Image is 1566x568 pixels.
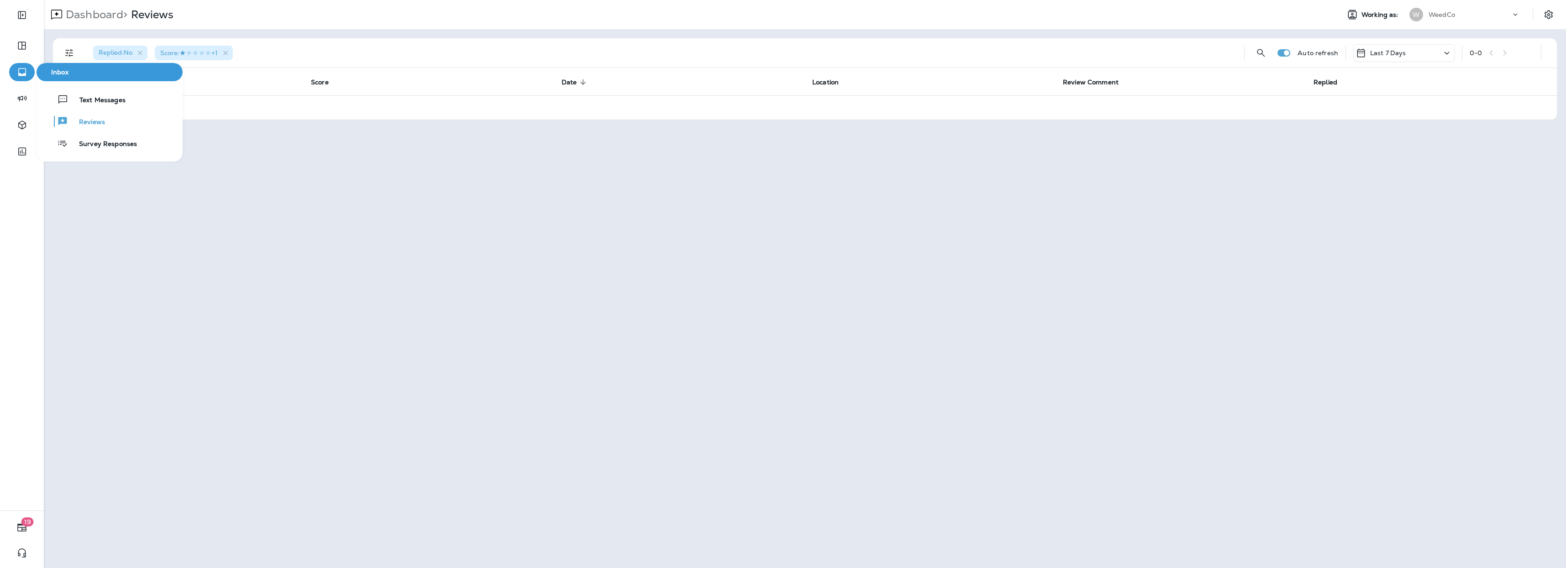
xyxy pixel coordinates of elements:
p: WeedCo [1429,11,1455,18]
p: Reviews [127,8,173,21]
span: Reviews [68,118,105,127]
span: Replied [1314,78,1337,86]
td: No results. Try adjusting filters [53,95,1557,120]
button: Reviews [37,112,183,130]
span: Score : +1 [160,49,218,57]
span: 19 [21,517,34,526]
p: Auto refresh [1298,49,1338,57]
p: Dashboard > [62,8,127,21]
span: Replied : No [99,48,132,57]
button: Settings [1540,6,1557,23]
button: Text Messages [37,90,183,109]
span: Date [562,78,577,86]
div: W [1409,8,1423,21]
span: Score [311,78,329,86]
span: Location [812,78,839,86]
span: Review Comment [1063,78,1119,86]
button: Filters [60,44,79,62]
span: Text Messages [68,96,126,105]
button: Survey Responses [37,134,183,152]
button: Inbox [37,63,183,81]
p: Last 7 Days [1370,49,1406,57]
button: Expand Sidebar [9,6,35,24]
div: 0 - 0 [1470,49,1482,57]
span: Inbox [40,68,179,76]
button: Search Reviews [1252,44,1270,62]
span: Working as: [1361,11,1400,19]
span: Survey Responses [68,140,137,149]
